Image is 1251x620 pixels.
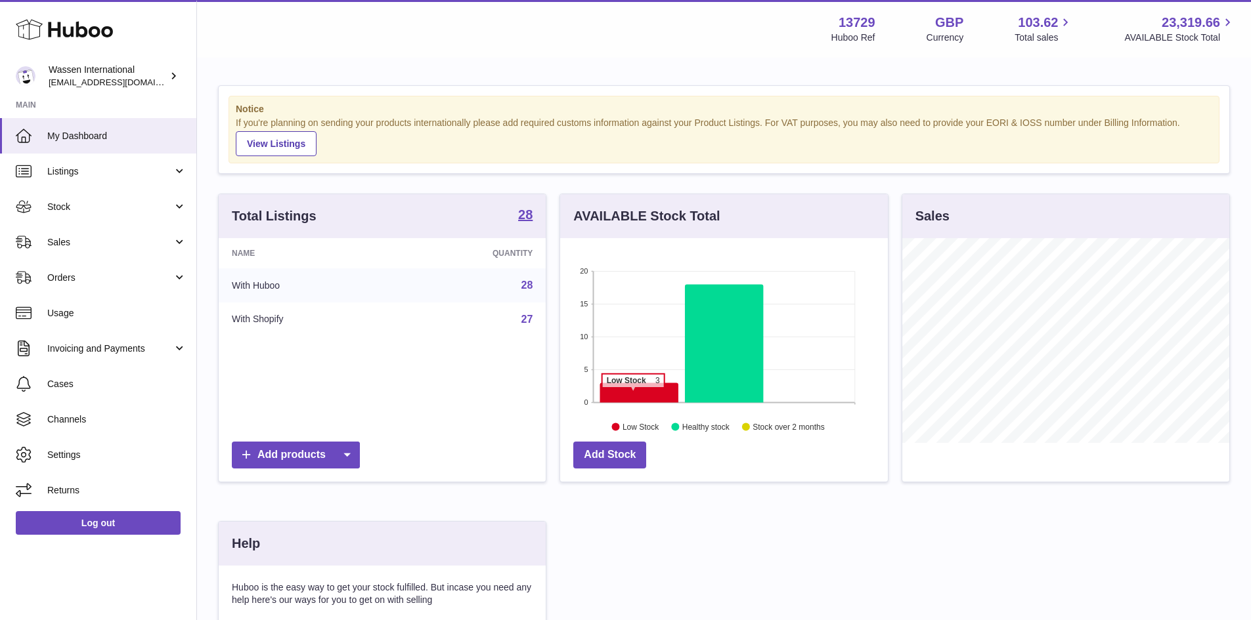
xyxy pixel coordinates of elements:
text: Healthy stock [682,422,730,431]
a: 103.62 Total sales [1015,14,1073,44]
span: Channels [47,413,187,426]
span: Sales [47,236,173,249]
td: With Huboo [219,268,395,302]
h3: AVAILABLE Stock Total [573,207,720,225]
tspan: 3 [655,376,660,385]
span: Returns [47,484,187,497]
p: Huboo is the easy way to get your stock fulfilled. But incase you need any help here's our ways f... [232,581,533,606]
div: Currency [927,31,964,44]
span: 103.62 [1018,14,1058,31]
strong: GBP [935,14,963,31]
strong: Notice [236,103,1212,115]
span: Settings [47,449,187,461]
a: View Listings [236,131,317,156]
tspan: Low Stock [607,376,646,385]
span: 23,319.66 [1162,14,1220,31]
h3: Total Listings [232,207,317,225]
span: AVAILABLE Stock Total [1124,31,1235,44]
text: Low Stock [623,422,659,431]
a: Add Stock [573,442,646,468]
a: Log out [16,511,181,535]
h3: Sales [915,207,950,225]
span: Invoicing and Payments [47,342,173,355]
span: Usage [47,307,187,320]
td: With Shopify [219,302,395,337]
th: Quantity [395,238,546,268]
a: 27 [521,314,533,325]
a: 28 [518,208,533,224]
text: 5 [584,365,588,373]
span: Orders [47,272,173,284]
text: Stock over 2 months [753,422,825,431]
th: Name [219,238,395,268]
strong: 13729 [839,14,875,31]
text: 20 [581,267,588,275]
span: Listings [47,165,173,178]
a: Add products [232,442,360,468]
span: Cases [47,378,187,390]
span: [EMAIL_ADDRESS][DOMAIN_NAME] [49,77,193,87]
h3: Help [232,535,260,552]
div: If you're planning on sending your products internationally please add required customs informati... [236,117,1212,156]
text: 10 [581,333,588,341]
a: 28 [521,279,533,291]
div: Huboo Ref [831,31,875,44]
a: 23,319.66 AVAILABLE Stock Total [1124,14,1235,44]
img: internationalsupplychain@wassen.com [16,66,35,86]
strong: 28 [518,208,533,221]
text: 0 [584,398,588,406]
span: My Dashboard [47,130,187,142]
div: Wassen International [49,64,167,89]
span: Total sales [1015,31,1073,44]
text: 15 [581,300,588,308]
span: Stock [47,201,173,213]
